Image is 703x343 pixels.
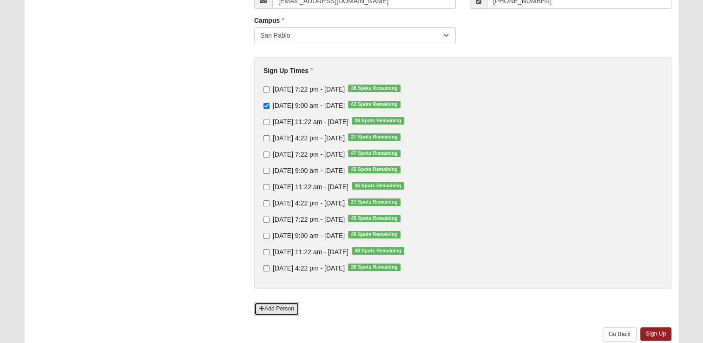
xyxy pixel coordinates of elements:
span: [DATE] 9:00 am - [DATE] [273,102,345,109]
input: [DATE] 4:22 pm - [DATE]27 Spots Remaining [263,200,269,206]
span: [DATE] 4:22 pm - [DATE] [273,199,345,207]
a: Go Back [603,327,637,342]
span: [DATE] 4:22 pm - [DATE] [273,134,345,142]
span: [DATE] 11:22 am - [DATE] [273,183,348,191]
span: 39 Spots Remaining [352,117,404,125]
input: [DATE] 11:22 am - [DATE]39 Spots Remaining [263,119,269,125]
input: [DATE] 9:00 am - [DATE]48 Spots Remaining [263,233,269,239]
span: 49 Spots Remaining [352,247,404,255]
span: 27 Spots Remaining [348,198,401,206]
span: 43 Spots Remaining [348,101,401,108]
span: [DATE] 9:00 am - [DATE] [273,232,345,239]
input: [DATE] 11:22 am - [DATE]46 Spots Remaining [263,184,269,190]
span: [DATE] 4:22 pm - [DATE] [273,264,345,272]
span: [DATE] 9:00 am - [DATE] [273,167,345,174]
input: [DATE] 7:22 pm - [DATE]47 Spots Remaining [263,152,269,158]
span: 38 Spots Remaining [348,85,401,92]
span: [DATE] 11:22 am - [DATE] [273,248,348,256]
span: 46 Spots Remaining [352,182,404,190]
input: [DATE] 11:22 am - [DATE]49 Spots Remaining [263,249,269,255]
a: Add Person [254,302,299,316]
span: [DATE] 11:22 am - [DATE] [273,118,348,125]
span: 48 Spots Remaining [348,231,401,238]
span: [DATE] 7:22 pm - [DATE] [273,216,345,223]
input: [DATE] 4:22 pm - [DATE]27 Spots Remaining [263,135,269,141]
span: 47 Spots Remaining [348,150,401,157]
span: [DATE] 7:22 pm - [DATE] [273,86,345,93]
a: Sign Up [640,327,672,341]
span: 30 Spots Remaining [348,264,401,271]
label: Campus [254,16,284,25]
span: [DATE] 7:22 pm - [DATE] [273,151,345,158]
input: [DATE] 7:22 pm - [DATE]38 Spots Remaining [263,86,269,92]
label: Sign Up Times [263,66,313,75]
span: 27 Spots Remaining [348,133,401,141]
input: [DATE] 9:00 am - [DATE]45 Spots Remaining [263,168,269,174]
span: 49 Spots Remaining [348,215,401,222]
input: [DATE] 9:00 am - [DATE]43 Spots Remaining [263,103,269,109]
input: [DATE] 4:22 pm - [DATE]30 Spots Remaining [263,265,269,271]
input: [DATE] 7:22 pm - [DATE]49 Spots Remaining [263,217,269,223]
span: 45 Spots Remaining [348,166,401,173]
